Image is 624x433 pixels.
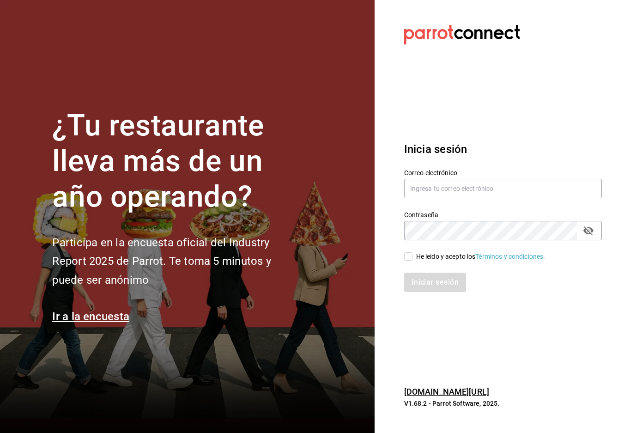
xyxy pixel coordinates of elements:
p: V1.68.2 - Parrot Software, 2025. [404,399,602,408]
a: Términos y condiciones. [475,253,545,260]
h3: Inicia sesión [404,141,602,158]
h2: Participa en la encuesta oficial del Industry Report 2025 de Parrot. Te toma 5 minutos y puede se... [52,233,302,290]
label: Correo electrónico [404,170,602,176]
label: Contraseña [404,212,602,218]
button: passwordField [581,223,596,238]
a: [DOMAIN_NAME][URL] [404,387,489,396]
div: He leído y acepto los [416,252,545,262]
a: Ir a la encuesta [52,310,129,323]
h1: ¿Tu restaurante lleva más de un año operando? [52,108,302,214]
input: Ingresa tu correo electrónico [404,179,602,198]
